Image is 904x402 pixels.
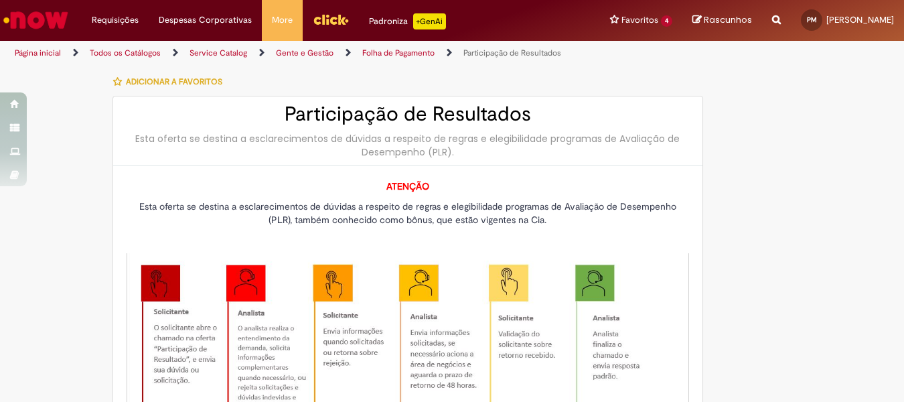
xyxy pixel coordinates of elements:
span: Favoritos [621,13,658,27]
h2: Participação de Resultados [127,103,689,125]
img: ServiceNow [1,7,70,33]
strong: ATENÇÃO [386,180,429,192]
div: Padroniza [369,13,446,29]
span: Adicionar a Favoritos [126,76,222,87]
div: Esta oferta se destina a esclarecimentos de dúvidas a respeito de regras e elegibilidade programa... [127,132,689,159]
span: Despesas Corporativas [159,13,252,27]
span: [PERSON_NAME] [826,14,894,25]
a: Participação de Resultados [463,48,561,58]
a: Rascunhos [692,14,752,27]
button: Adicionar a Favoritos [112,68,230,96]
a: Folha de Pagamento [362,48,435,58]
span: Rascunhos [704,13,752,26]
span: More [272,13,293,27]
img: click_logo_yellow_360x200.png [313,9,349,29]
p: Esta oferta se destina a esclarecimentos de dúvidas a respeito de regras e elegibilidade programa... [127,200,689,226]
span: Requisições [92,13,139,27]
a: Gente e Gestão [276,48,333,58]
ul: Trilhas de página [10,41,593,66]
span: 4 [661,15,672,27]
a: Service Catalog [190,48,247,58]
span: PM [807,15,817,24]
p: +GenAi [413,13,446,29]
a: Página inicial [15,48,61,58]
a: Todos os Catálogos [90,48,161,58]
